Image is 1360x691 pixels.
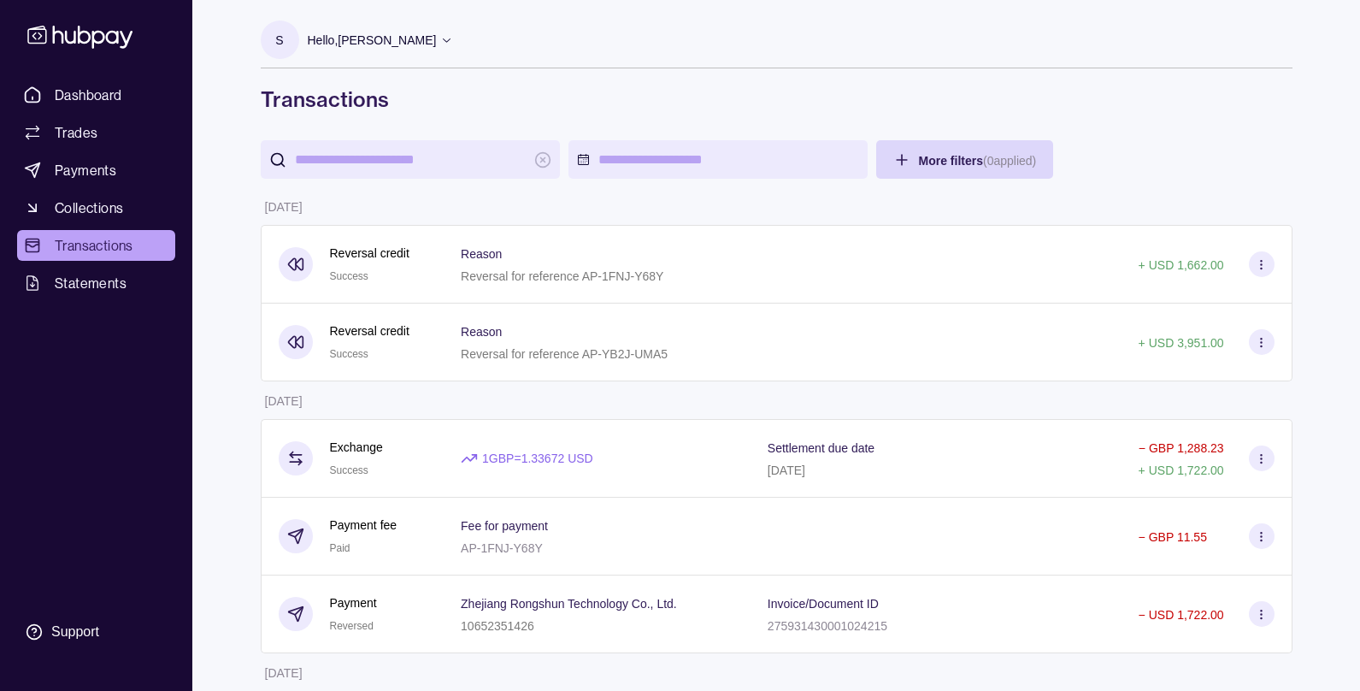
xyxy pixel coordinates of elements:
span: More filters [919,154,1037,168]
p: + USD 1,662.00 [1139,258,1224,272]
p: Payment [330,594,377,612]
p: Fee for payment [461,519,548,533]
p: + USD 3,951.00 [1139,336,1224,350]
div: Support [51,623,99,641]
h1: Transactions [261,86,1292,113]
p: Hello, [PERSON_NAME] [308,31,437,50]
span: Success [330,348,368,360]
p: Reversal credit [330,244,409,263]
span: Paid [330,542,350,554]
span: Collections [55,198,123,218]
a: Collections [17,192,175,223]
p: [DATE] [768,464,805,477]
p: 10652351426 [461,619,534,633]
p: − GBP 1,288.23 [1139,441,1224,455]
p: Reversal credit [330,322,409,340]
p: [DATE] [265,200,303,214]
a: Dashboard [17,80,175,110]
p: [DATE] [265,394,303,408]
p: Reversal for reference AP-1FNJ-Y68Y [461,269,663,283]
p: S [275,31,283,50]
p: Reason [461,247,502,261]
button: More filters(0applied) [876,140,1054,179]
p: − GBP 11.55 [1139,530,1207,544]
p: 275931430001024215 [768,619,887,633]
p: ( 0 applied) [983,154,1036,168]
input: search [295,140,526,179]
span: Success [330,270,368,282]
a: Payments [17,155,175,186]
span: Reversed [330,620,374,632]
a: Support [17,614,175,650]
p: Reason [461,325,502,339]
span: Transactions [55,235,133,256]
a: Transactions [17,230,175,261]
span: Success [330,464,368,476]
a: Statements [17,268,175,298]
p: Exchange [330,438,383,457]
p: Reversal for reference AP-YB2J-UMA5 [461,347,668,361]
p: Settlement due date [768,441,874,455]
p: AP-1FNJ-Y68Y [461,541,543,555]
p: + USD 1,722.00 [1139,464,1224,477]
span: Trades [55,122,97,143]
span: Dashboard [55,85,122,105]
p: [DATE] [265,666,303,680]
p: Invoice/Document ID [768,597,879,611]
a: Trades [17,117,175,148]
p: Zhejiang Rongshun Technology Co., Ltd. [461,597,677,611]
span: Statements [55,273,127,293]
span: Payments [55,160,116,180]
p: 1 GBP = 1.33672 USD [482,449,593,468]
p: − USD 1,722.00 [1139,608,1224,622]
p: Payment fee [330,516,397,534]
